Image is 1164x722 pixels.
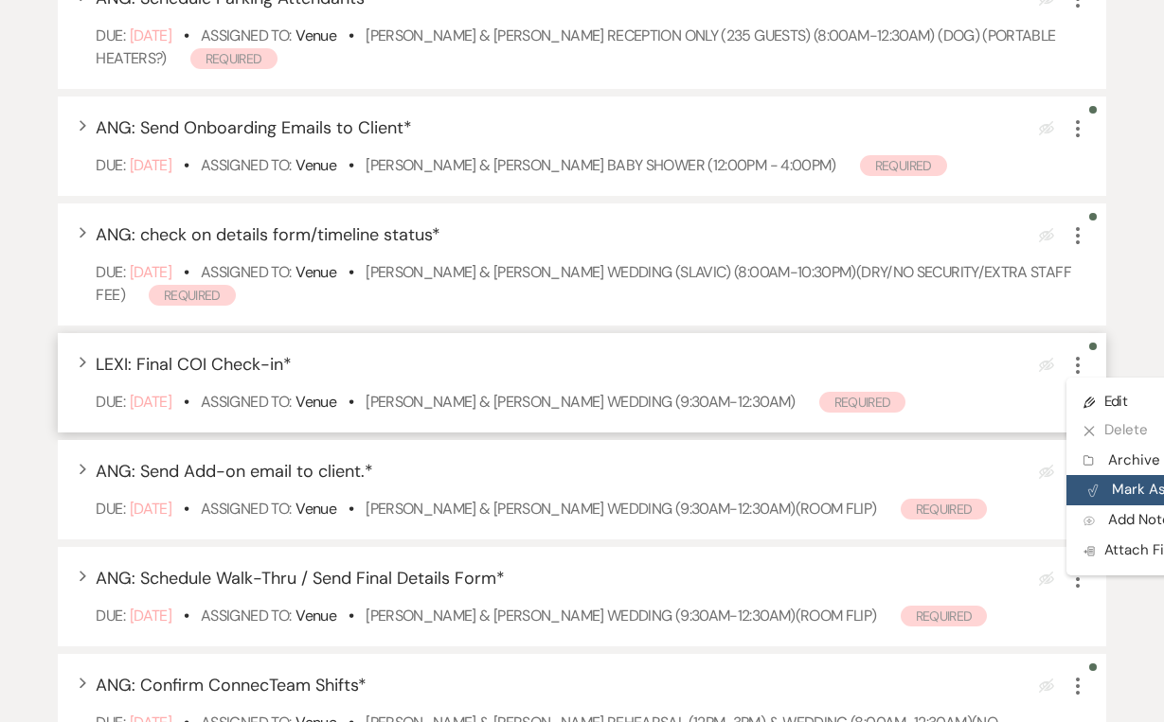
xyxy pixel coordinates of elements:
[184,606,188,625] b: •
[201,499,291,519] span: Assigned To:
[96,463,373,480] button: ANG: Send Add-on email to client.*
[366,392,795,412] a: [PERSON_NAME] & [PERSON_NAME] Wedding (9:30am-12:30am)
[96,499,124,519] span: Due:
[201,26,291,45] span: Assigned To:
[201,606,291,625] span: Assigned To:
[901,606,988,626] span: Required
[184,155,188,175] b: •
[96,392,124,412] span: Due:
[819,392,906,413] span: Required
[295,392,336,412] span: Venue
[349,606,353,625] b: •
[96,262,1070,305] a: [PERSON_NAME] & [PERSON_NAME] Wedding (SLAVIC) (8:00am-10:30pm)(Dry/No Security/Extra Staff Fee)
[96,353,292,376] span: LEXI: Final COI Check-in *
[96,226,440,243] button: ANG: check on details form/timeline status*
[96,356,292,373] button: LEXI: Final COI Check-in*
[349,26,353,45] b: •
[130,262,171,282] span: [DATE]
[366,606,876,625] a: [PERSON_NAME] & [PERSON_NAME] Wedding (9:30am-12:30am)(ROOM FLIP)
[96,223,440,246] span: ANG: check on details form/timeline status *
[130,606,171,625] span: [DATE]
[901,499,988,519] span: Required
[130,26,171,45] span: [DATE]
[130,499,171,519] span: [DATE]
[201,155,291,175] span: Assigned To:
[96,460,373,483] span: ANG: Send Add-on email to client. *
[96,606,124,625] span: Due:
[349,392,353,412] b: •
[201,392,291,412] span: Assigned To:
[184,499,188,519] b: •
[96,677,367,694] button: ANG: Confirm ConnecTeam Shifts*
[96,674,367,696] span: ANG: Confirm ConnecTeam Shifts *
[349,262,353,282] b: •
[96,116,412,139] span: ANG: Send Onboarding Emails to Client *
[96,26,1055,68] a: [PERSON_NAME] & [PERSON_NAME] Reception Only (235 guests) (8:00am-12:30am) (dog) (portable heaters?)
[295,499,336,519] span: Venue
[860,155,947,176] span: Required
[184,262,188,282] b: •
[295,26,336,45] span: Venue
[149,285,236,306] span: Required
[366,155,836,175] a: [PERSON_NAME] & [PERSON_NAME] Baby Shower (12:00pm - 4:00pm)
[96,119,412,136] button: ANG: Send Onboarding Emails to Client*
[96,262,124,282] span: Due:
[349,499,353,519] b: •
[295,606,336,625] span: Venue
[184,26,188,45] b: •
[349,155,353,175] b: •
[184,392,188,412] b: •
[201,262,291,282] span: Assigned To:
[130,392,171,412] span: [DATE]
[96,26,124,45] span: Due:
[366,499,876,519] a: [PERSON_NAME] & [PERSON_NAME] Wedding (9:30am-12:30am)(ROOM FLIP)
[295,155,336,175] span: Venue
[190,48,278,69] span: Required
[130,155,171,175] span: [DATE]
[96,567,505,590] span: ANG: Schedule Walk-Thru / Send Final Details Form *
[96,570,505,587] button: ANG: Schedule Walk-Thru / Send Final Details Form*
[295,262,336,282] span: Venue
[96,155,124,175] span: Due:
